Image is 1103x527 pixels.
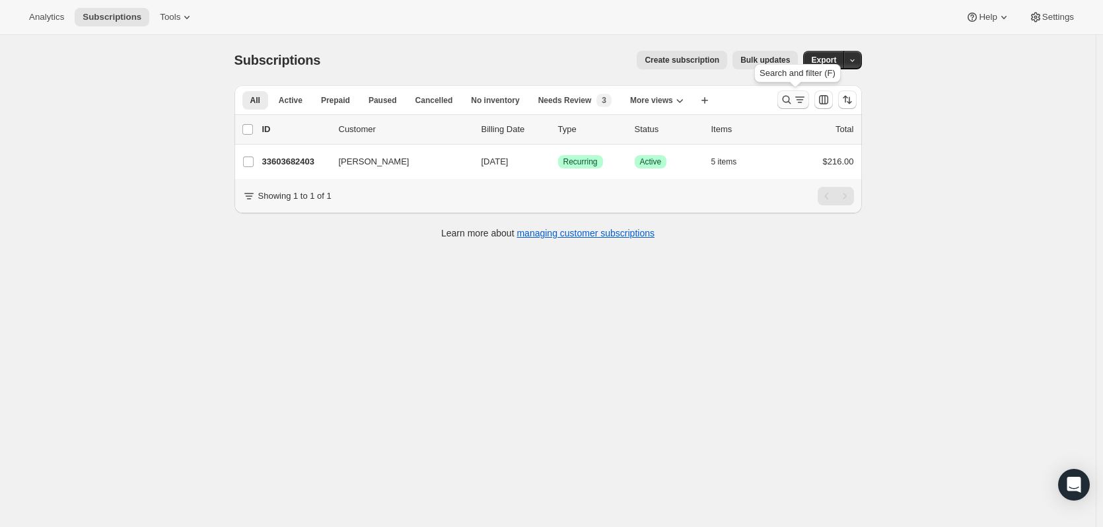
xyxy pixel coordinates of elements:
span: 5 items [711,157,737,167]
span: [PERSON_NAME] [339,155,409,168]
span: Cancelled [415,95,453,106]
a: managing customer subscriptions [516,228,655,238]
div: Items [711,123,777,136]
span: Settings [1042,12,1074,22]
button: Create subscription [637,51,727,69]
span: [DATE] [481,157,509,166]
button: Create new view [694,91,715,110]
button: Settings [1021,8,1082,26]
p: Showing 1 to 1 of 1 [258,190,332,203]
span: Analytics [29,12,64,22]
button: Export [803,51,844,69]
p: 33603682403 [262,155,328,168]
button: Customize table column order and visibility [814,90,833,109]
span: Recurring [563,157,598,167]
span: 3 [602,95,606,106]
span: No inventory [471,95,519,106]
p: Learn more about [441,227,655,240]
span: $216.00 [823,157,854,166]
button: Subscriptions [75,8,149,26]
button: Sort the results [838,90,857,109]
button: Tools [152,8,201,26]
p: ID [262,123,328,136]
span: Tools [160,12,180,22]
div: Open Intercom Messenger [1058,469,1090,501]
span: Subscriptions [83,12,141,22]
span: Subscriptions [234,53,321,67]
span: Export [811,55,836,65]
div: Type [558,123,624,136]
button: Analytics [21,8,72,26]
span: Active [640,157,662,167]
span: Create subscription [645,55,719,65]
button: Search and filter results [777,90,809,109]
button: [PERSON_NAME] [331,151,463,172]
span: All [250,95,260,106]
div: 33603682403[PERSON_NAME][DATE]SuccessRecurringSuccessActive5 items$216.00 [262,153,854,171]
nav: Pagination [818,187,854,205]
span: Bulk updates [740,55,790,65]
div: IDCustomerBilling DateTypeStatusItemsTotal [262,123,854,136]
p: Total [836,123,853,136]
span: Paused [369,95,397,106]
p: Status [635,123,701,136]
button: Bulk updates [732,51,798,69]
p: Customer [339,123,471,136]
button: Help [958,8,1018,26]
span: Needs Review [538,95,592,106]
button: More views [622,91,692,110]
p: Billing Date [481,123,548,136]
span: More views [630,95,673,106]
span: Active [279,95,302,106]
span: Prepaid [321,95,350,106]
button: 5 items [711,153,752,171]
span: Help [979,12,997,22]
